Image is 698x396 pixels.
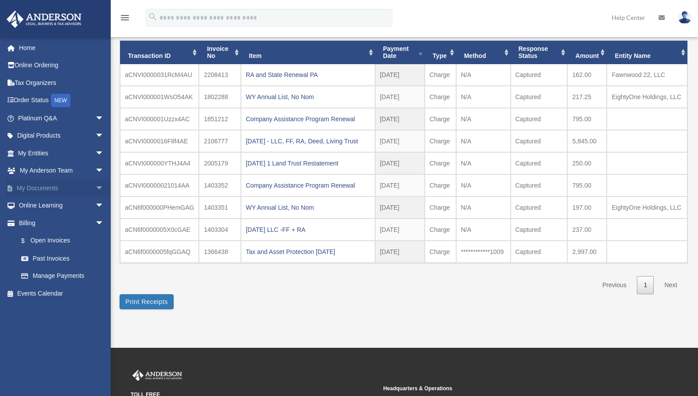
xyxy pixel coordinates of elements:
[375,64,425,86] td: [DATE]
[199,241,241,263] td: 1366438
[637,276,654,294] a: 1
[12,267,117,285] a: Manage Payments
[456,64,511,86] td: N/A
[246,246,370,258] div: Tax and Asset Protection [DATE]
[375,41,425,65] th: Payment Date: activate to sort column ascending
[425,41,456,65] th: Type: activate to sort column ascending
[4,11,84,28] img: Anderson Advisors Platinum Portal
[120,219,199,241] td: aCN6f0000005X0cGAE
[6,285,117,302] a: Events Calendar
[375,130,425,152] td: [DATE]
[199,108,241,130] td: 1851212
[375,241,425,263] td: [DATE]
[120,108,199,130] td: aCNVI000001Uzzx4AC
[425,86,456,108] td: Charge
[425,152,456,174] td: Charge
[120,174,199,196] td: aCNVI00000021014AA
[199,152,241,174] td: 2005179
[120,64,199,86] td: aCNVI0000031RcM4AU
[607,196,687,219] td: EightyOne Holdings, LLC
[425,219,456,241] td: Charge
[199,219,241,241] td: 1403304
[425,174,456,196] td: Charge
[26,235,31,246] span: $
[6,214,117,232] a: Billingarrow_drop_down
[246,157,370,169] div: [DATE] 1 Land Trust Restatement
[148,12,158,22] i: search
[6,127,117,145] a: Digital Productsarrow_drop_down
[120,294,174,309] button: Print Receipts
[375,86,425,108] td: [DATE]
[6,162,117,180] a: My Anderson Teamarrow_drop_down
[567,152,607,174] td: 250.00
[511,241,568,263] td: Captured
[241,41,375,65] th: Item: activate to sort column ascending
[12,250,113,267] a: Past Invoices
[425,196,456,219] td: Charge
[596,276,633,294] a: Previous
[607,86,687,108] td: EightyOne Holdings, LLC
[511,152,568,174] td: Captured
[678,11,691,24] img: User Pic
[51,94,70,107] div: NEW
[246,113,370,125] div: Company Assistance Program Renewal
[511,174,568,196] td: Captured
[95,197,113,215] span: arrow_drop_down
[120,41,199,65] th: Transaction ID: activate to sort column ascending
[6,92,117,110] a: Order StatusNEW
[456,130,511,152] td: N/A
[567,86,607,108] td: 217.25
[456,86,511,108] td: N/A
[246,69,370,81] div: RA and State Renewal PA
[607,64,687,86] td: Fawnwood 22, LLC
[95,162,113,180] span: arrow_drop_down
[567,108,607,130] td: 795.00
[199,130,241,152] td: 2106777
[375,174,425,196] td: [DATE]
[120,86,199,108] td: aCNVI000001WsO54AK
[567,41,607,65] th: Amount: activate to sort column ascending
[511,196,568,219] td: Captured
[246,223,370,236] div: [DATE] LLC -FF + RA
[567,174,607,196] td: 795.00
[425,130,456,152] td: Charge
[658,276,684,294] a: Next
[567,130,607,152] td: 5,845.00
[375,108,425,130] td: [DATE]
[456,196,511,219] td: N/A
[199,174,241,196] td: 1403352
[120,12,130,23] i: menu
[6,144,117,162] a: My Entitiesarrow_drop_down
[95,179,113,197] span: arrow_drop_down
[383,384,629,393] small: Headquarters & Operations
[95,144,113,162] span: arrow_drop_down
[375,196,425,219] td: [DATE]
[511,41,568,65] th: Response Status: activate to sort column ascending
[199,86,241,108] td: 1802288
[567,219,607,241] td: 237.00
[95,214,113,232] span: arrow_drop_down
[6,197,117,215] a: Online Learningarrow_drop_down
[246,201,370,214] div: WY Annual List, No Nom
[95,127,113,145] span: arrow_drop_down
[6,179,117,197] a: My Documentsarrow_drop_down
[425,108,456,130] td: Charge
[246,135,370,147] div: [DATE] - LLC, FF, RA, Deed, Living Trust
[511,130,568,152] td: Captured
[6,74,117,92] a: Tax Organizers
[199,196,241,219] td: 1403351
[607,41,687,65] th: Entity Name: activate to sort column ascending
[567,196,607,219] td: 197.00
[95,109,113,127] span: arrow_drop_down
[120,152,199,174] td: aCNVI000000YTHJ4A4
[567,64,607,86] td: 162.00
[375,152,425,174] td: [DATE]
[456,219,511,241] td: N/A
[567,241,607,263] td: 2,997.00
[456,41,511,65] th: Method: activate to sort column ascending
[456,152,511,174] td: N/A
[12,232,117,250] a: $Open Invoices
[120,241,199,263] td: aCN6f0000005fqGGAQ
[199,64,241,86] td: 2208413
[511,108,568,130] td: Captured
